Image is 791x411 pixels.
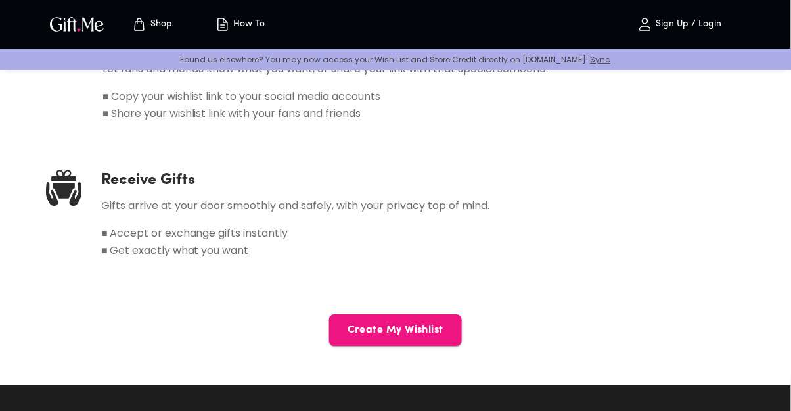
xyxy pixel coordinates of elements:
h6: ■ [102,88,109,105]
img: receive-gifts.svg [46,170,81,206]
button: Sign Up / Login [614,3,745,45]
a: Sync [591,54,611,65]
h6: ■ [102,105,109,122]
h6: Share your wishlist link with your fans and friends [111,105,361,122]
h6: Accept or exchange gifts instantly [110,225,288,242]
button: Create My Wishlist [329,314,462,346]
span: Create My Wishlist [329,323,462,337]
h6: Get exactly what you want [110,242,249,259]
p: Sign Up / Login [653,19,722,30]
h4: Receive Gifts [101,170,489,191]
p: Found us elsewhere? You may now access your Wish List and Store Credit directly on [DOMAIN_NAME]! [11,54,780,65]
button: How To [204,3,276,45]
h6: Copy your wishlist link to your social media accounts [111,88,381,105]
h6: ■ [101,225,108,242]
p: Shop [147,19,172,30]
button: GiftMe Logo [46,16,108,32]
img: how-to.svg [215,16,231,32]
button: Store page [116,3,188,45]
h6: Gifts arrive at your door smoothly and safely, with your privacy top of mind. [101,197,489,214]
p: How To [231,19,265,30]
h6: ■ [101,242,108,259]
img: GiftMe Logo [47,14,106,34]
